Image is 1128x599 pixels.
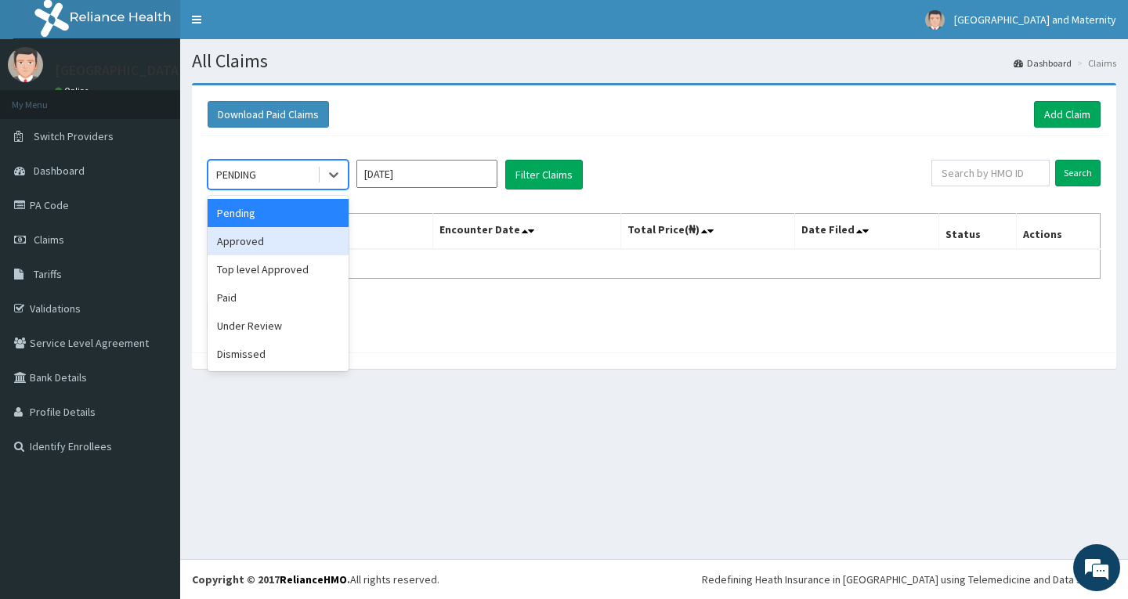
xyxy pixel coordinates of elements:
[954,13,1116,27] span: [GEOGRAPHIC_DATA] and Maternity
[91,197,216,355] span: We're online!
[55,63,273,78] p: [GEOGRAPHIC_DATA] and Maternity
[34,267,62,281] span: Tariffs
[29,78,63,117] img: d_794563401_company_1708531726252_794563401
[1014,56,1072,70] a: Dashboard
[938,214,1016,250] th: Status
[505,160,583,189] button: Filter Claims
[34,129,114,143] span: Switch Providers
[8,428,298,482] textarea: Type your message and hit 'Enter'
[34,164,85,178] span: Dashboard
[931,160,1050,186] input: Search by HMO ID
[208,283,349,312] div: Paid
[432,214,620,250] th: Encounter Date
[794,214,938,250] th: Date Filed
[1073,56,1116,70] li: Claims
[208,199,349,227] div: Pending
[208,255,349,283] div: Top level Approved
[356,160,497,188] input: Select Month and Year
[702,572,1116,587] div: Redefining Heath Insurance in [GEOGRAPHIC_DATA] using Telemedicine and Data Science!
[8,47,43,82] img: User Image
[192,572,350,586] strong: Copyright © 2017 .
[925,10,945,30] img: User Image
[1016,214,1100,250] th: Actions
[620,214,794,250] th: Total Price(₦)
[280,572,347,586] a: RelianceHMO
[1034,101,1101,128] a: Add Claim
[208,101,329,128] button: Download Paid Claims
[216,167,256,182] div: PENDING
[208,312,349,340] div: Under Review
[208,227,349,255] div: Approved
[34,233,64,247] span: Claims
[55,85,92,96] a: Online
[180,559,1128,599] footer: All rights reserved.
[81,88,263,108] div: Chat with us now
[208,340,349,368] div: Dismissed
[192,51,1116,71] h1: All Claims
[257,8,295,45] div: Minimize live chat window
[1055,160,1101,186] input: Search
